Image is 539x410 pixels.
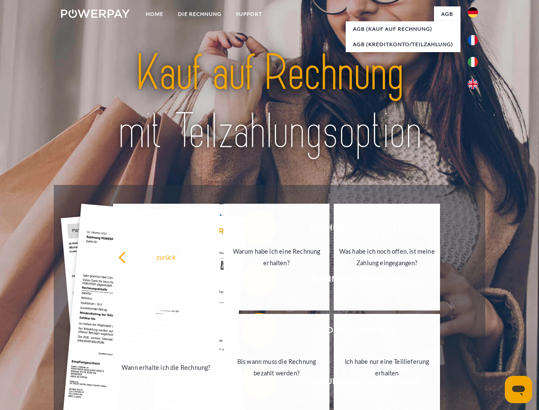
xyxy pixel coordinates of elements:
[61,9,130,18] img: logo-powerpay-white.svg
[346,37,460,52] a: AGB (Kreditkonto/Teilzahlung)
[229,246,325,269] div: Warum habe ich eine Rechnung erhalten?
[434,6,460,22] a: agb
[505,376,532,403] iframe: Schaltfläche zum Öffnen des Messaging-Fensters
[118,361,214,373] div: Wann erhalte ich die Rechnung?
[468,79,478,89] img: en
[229,6,269,22] a: SUPPORT
[139,6,171,22] a: Home
[346,21,460,37] a: AGB (Kauf auf Rechnung)
[468,57,478,67] img: it
[468,7,478,18] img: de
[171,6,229,22] a: DIE RECHNUNG
[334,204,440,310] a: Was habe ich noch offen, ist meine Zahlung eingegangen?
[118,251,214,263] div: zurück
[82,41,457,164] img: title-powerpay_de.svg
[229,356,325,379] div: Bis wann muss die Rechnung bezahlt werden?
[468,35,478,45] img: fr
[339,246,435,269] div: Was habe ich noch offen, ist meine Zahlung eingegangen?
[339,356,435,379] div: Ich habe nur eine Teillieferung erhalten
